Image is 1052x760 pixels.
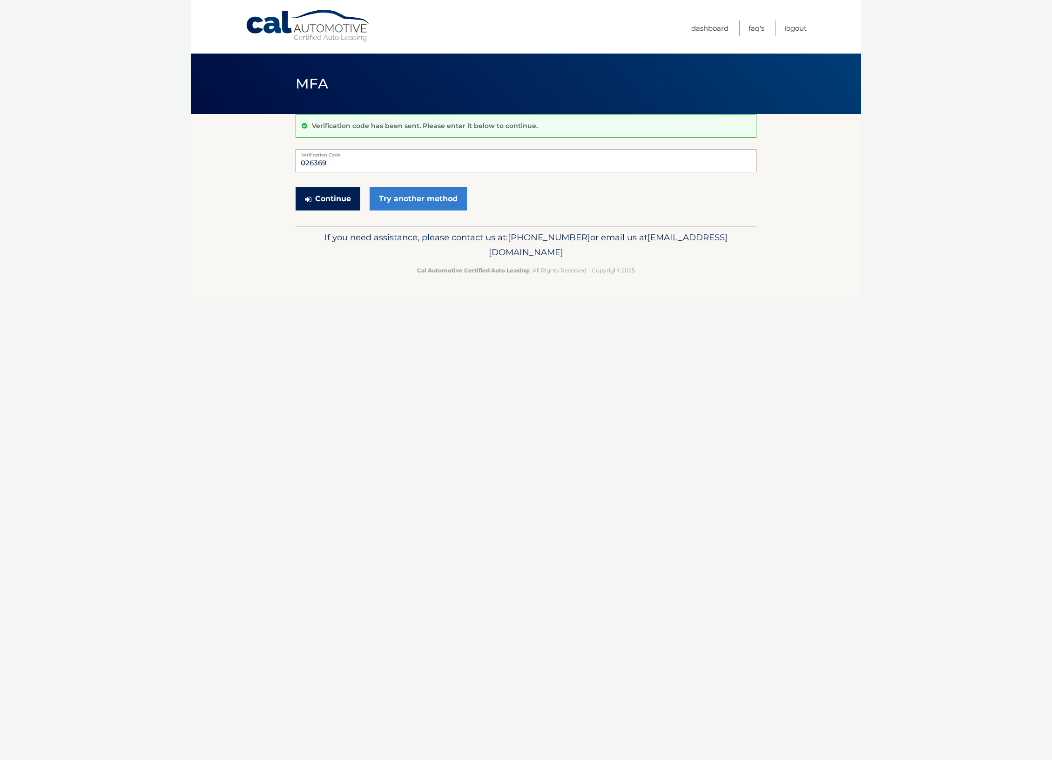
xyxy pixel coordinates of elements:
[312,122,538,130] p: Verification code has been sent. Please enter it below to continue.
[296,149,756,156] label: Verification Code
[784,20,807,36] a: Logout
[489,232,728,258] span: [EMAIL_ADDRESS][DOMAIN_NAME]
[508,232,590,243] span: [PHONE_NUMBER]
[417,267,529,274] strong: Cal Automotive Certified Auto Leasing
[245,9,371,42] a: Cal Automotive
[370,187,467,210] a: Try another method
[296,149,756,172] input: Verification Code
[302,265,750,275] p: - All Rights Reserved - Copyright 2025
[749,20,764,36] a: FAQ's
[302,230,750,260] p: If you need assistance, please contact us at: or email us at
[691,20,728,36] a: Dashboard
[296,187,360,210] button: Continue
[296,75,328,92] span: MFA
